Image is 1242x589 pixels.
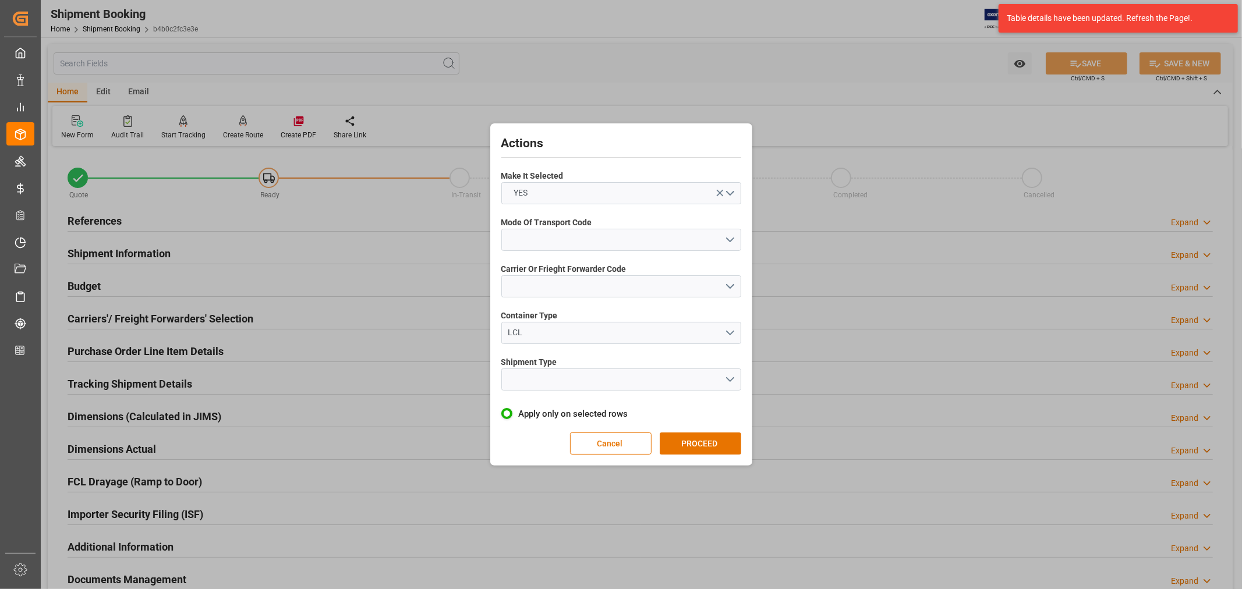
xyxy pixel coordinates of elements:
[501,170,564,182] span: Make It Selected
[501,217,592,229] span: Mode Of Transport Code
[501,275,741,297] button: open menu
[501,368,741,391] button: open menu
[501,182,741,204] button: open menu
[501,263,627,275] span: Carrier Or Frieght Forwarder Code
[1007,12,1221,24] div: Table details have been updated. Refresh the Page!.
[508,327,724,339] div: LCL
[570,432,652,455] button: Cancel
[501,134,741,153] h2: Actions
[501,356,557,368] span: Shipment Type
[501,407,741,421] label: Apply only on selected rows
[508,187,533,199] span: YES
[501,310,558,322] span: Container Type
[501,322,741,344] button: open menu
[660,432,741,455] button: PROCEED
[501,229,741,251] button: open menu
